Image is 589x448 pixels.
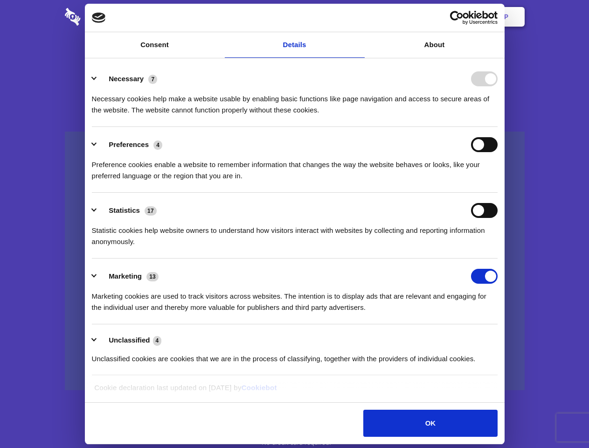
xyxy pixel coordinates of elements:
span: 4 [153,140,162,150]
button: Marketing (13) [92,269,165,284]
a: Wistia video thumbnail [65,132,525,391]
a: Login [423,2,464,31]
button: Preferences (4) [92,137,168,152]
button: Unclassified (4) [92,335,167,346]
a: About [365,32,505,58]
button: Statistics (17) [92,203,163,218]
div: Statistic cookies help website owners to understand how visitors interact with websites by collec... [92,218,498,247]
a: Consent [85,32,225,58]
h4: Auto-redaction of sensitive data, encrypted data sharing and self-destructing private chats. Shar... [65,85,525,116]
div: Preference cookies enable a website to remember information that changes the way the website beha... [92,152,498,182]
span: 4 [153,336,162,345]
a: Contact [378,2,421,31]
iframe: Drift Widget Chat Controller [542,401,578,437]
label: Preferences [109,140,149,148]
span: 17 [145,206,157,216]
a: Usercentrics Cookiebot - opens in a new window [416,11,498,25]
a: Cookiebot [242,384,277,392]
button: OK [363,410,497,437]
h1: Eliminate Slack Data Loss. [65,42,525,76]
span: 7 [148,75,157,84]
label: Marketing [109,272,142,280]
div: Cookie declaration last updated on [DATE] by [87,382,502,400]
img: logo-wordmark-white-trans-d4663122ce5f474addd5e946df7df03e33cb6a1c49d2221995e7729f52c070b2.svg [65,8,145,26]
div: Unclassified cookies are cookies that we are in the process of classifying, together with the pro... [92,346,498,364]
img: logo [92,13,106,23]
div: Marketing cookies are used to track visitors across websites. The intention is to display ads tha... [92,284,498,313]
span: 13 [146,272,159,281]
a: Details [225,32,365,58]
label: Necessary [109,75,144,83]
button: Necessary (7) [92,71,163,86]
label: Statistics [109,206,140,214]
div: Necessary cookies help make a website usable by enabling basic functions like page navigation and... [92,86,498,116]
a: Pricing [274,2,314,31]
